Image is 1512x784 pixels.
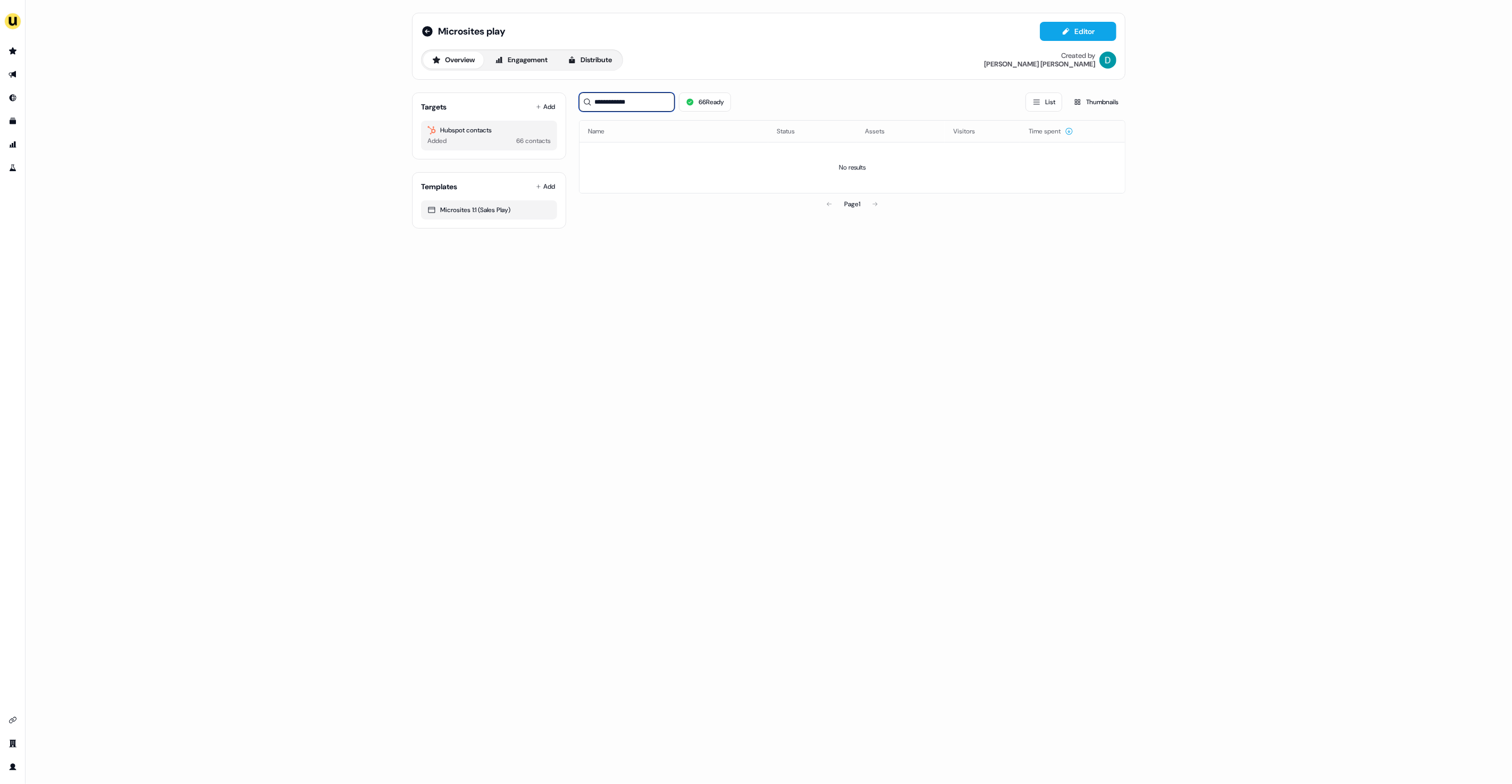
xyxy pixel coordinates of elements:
[534,99,557,114] button: Add
[856,121,945,142] th: Assets
[1040,27,1116,38] a: Editor
[4,136,21,153] a: Go to attribution
[984,60,1095,69] div: [PERSON_NAME] [PERSON_NAME]
[438,25,506,38] span: Microsites play
[579,142,1125,193] td: No results
[427,136,447,146] div: Added
[1066,92,1125,112] button: Thumbnails
[421,181,457,192] div: Templates
[427,205,551,215] div: Microsites 1:1 (Sales Play)
[4,113,21,130] a: Go to templates
[953,122,988,141] button: Visitors
[1061,52,1095,60] div: Created by
[1029,122,1073,141] button: Time spent
[4,758,21,775] a: Go to profile
[844,199,860,209] div: Page 1
[423,52,484,69] button: Overview
[4,66,21,83] a: Go to outbound experience
[4,43,21,60] a: Go to prospects
[516,136,551,146] div: 66 contacts
[534,179,557,194] button: Add
[559,52,621,69] button: Distribute
[427,125,551,136] div: Hubspot contacts
[4,159,21,176] a: Go to experiments
[679,92,731,112] button: 66Ready
[4,735,21,752] a: Go to team
[4,712,21,729] a: Go to integrations
[4,89,21,106] a: Go to Inbound
[1099,52,1116,69] img: David
[1026,92,1062,112] button: List
[588,122,617,141] button: Name
[1040,22,1116,41] button: Editor
[486,52,557,69] button: Engagement
[777,122,808,141] button: Status
[421,102,447,112] div: Targets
